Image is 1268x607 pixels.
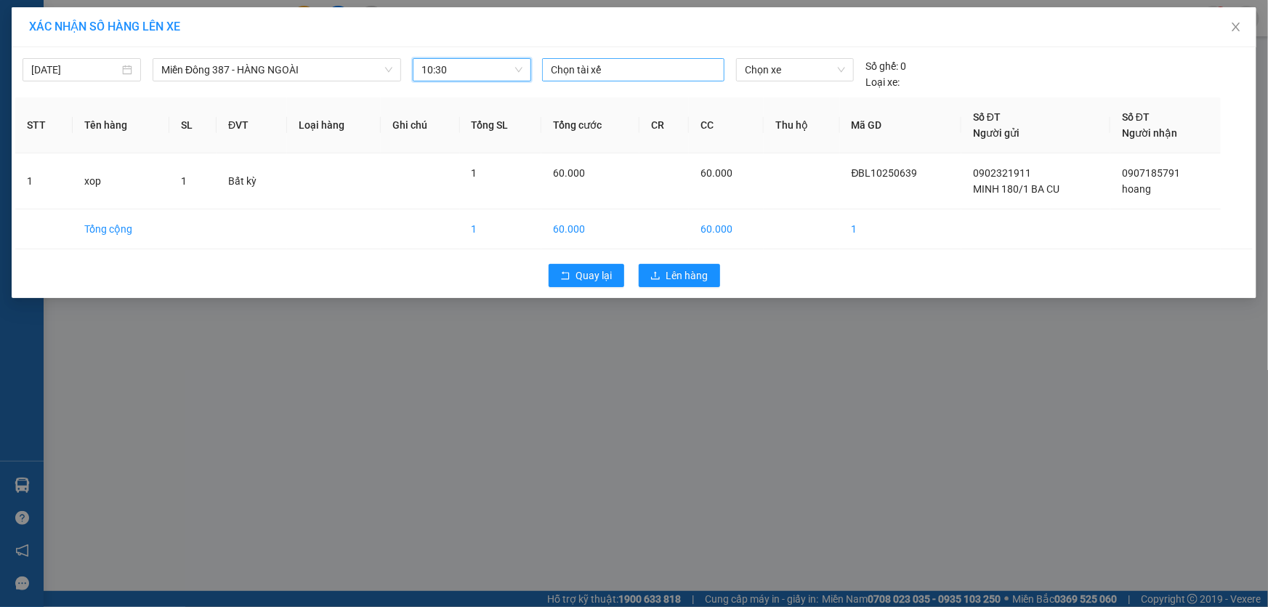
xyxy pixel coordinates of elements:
[541,97,639,153] th: Tổng cước
[1122,127,1177,139] span: Người nhận
[865,58,906,74] div: 0
[764,97,840,153] th: Thu hộ
[1216,7,1256,48] button: Close
[73,97,169,153] th: Tên hàng
[181,175,187,187] span: 1
[541,209,639,249] td: 60.000
[553,167,585,179] span: 60.000
[217,97,286,153] th: ĐVT
[421,59,522,81] span: 10:30
[1122,183,1151,195] span: hoang
[639,264,720,287] button: uploadLên hàng
[689,97,764,153] th: CC
[973,127,1019,139] span: Người gửi
[745,59,845,81] span: Chọn xe
[650,270,661,282] span: upload
[29,20,180,33] span: XÁC NHẬN SỐ HÀNG LÊN XE
[1122,111,1150,123] span: Số ĐT
[73,153,169,209] td: xop
[700,167,732,179] span: 60.000
[472,167,477,179] span: 1
[576,268,613,284] span: Quay lại
[549,264,624,287] button: rollbackQuay lại
[865,74,900,90] span: Loại xe:
[217,153,286,209] td: Bất kỳ
[840,97,961,153] th: Mã GD
[1230,21,1242,33] span: close
[15,97,73,153] th: STT
[73,209,169,249] td: Tổng cộng
[287,97,381,153] th: Loại hàng
[15,153,73,209] td: 1
[852,167,918,179] span: ĐBL10250639
[973,167,1031,179] span: 0902321911
[865,58,898,74] span: Số ghế:
[161,59,392,81] span: Miền Đông 387 - HÀNG NGOÀI
[560,270,570,282] span: rollback
[169,97,217,153] th: SL
[384,65,393,74] span: down
[31,62,119,78] input: 12/10/2025
[381,97,460,153] th: Ghi chú
[689,209,764,249] td: 60.000
[973,183,1059,195] span: MINH 180/1 BA CU
[1122,167,1180,179] span: 0907185791
[460,209,542,249] td: 1
[639,97,689,153] th: CR
[973,111,1001,123] span: Số ĐT
[460,97,542,153] th: Tổng SL
[840,209,961,249] td: 1
[666,268,708,284] span: Lên hàng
